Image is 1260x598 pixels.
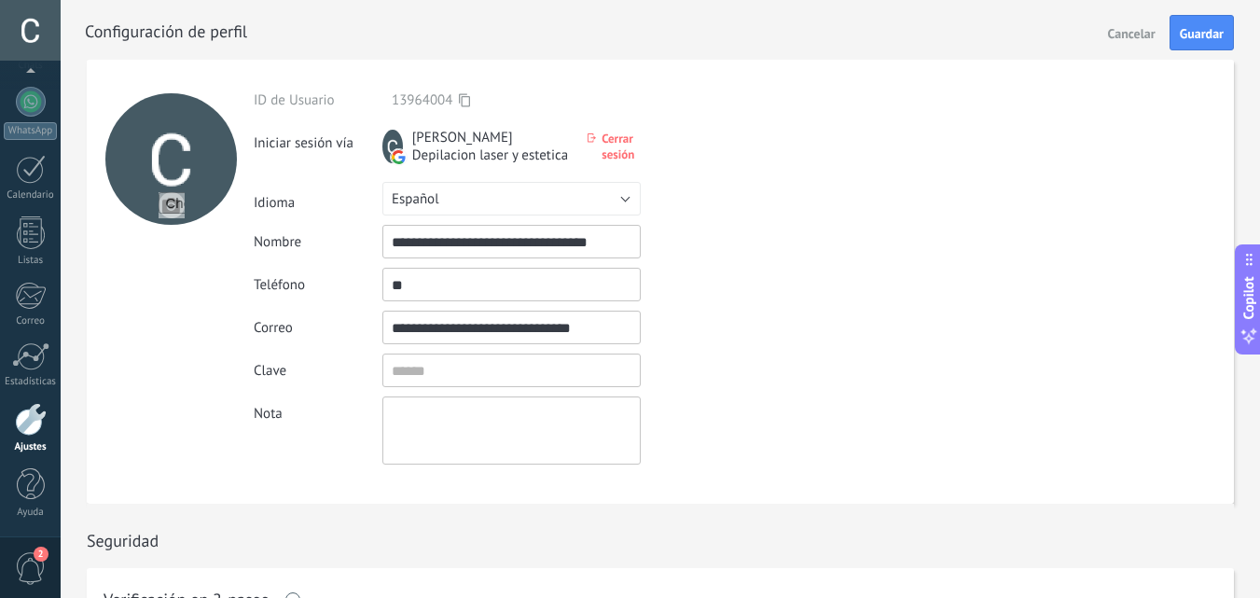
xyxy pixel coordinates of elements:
span: 2 [34,547,48,562]
div: Listas [4,255,58,267]
span: Copilot [1239,276,1258,319]
button: Cancelar [1101,18,1163,48]
span: Guardar [1180,27,1224,40]
div: Correo [4,315,58,327]
div: Teléfono [254,276,382,294]
span: 13964004 [392,91,452,109]
span: [PERSON_NAME] Depilacion laser y estetica [412,129,570,164]
div: Nombre [254,233,382,251]
div: Nota [254,396,382,423]
div: Idioma [254,187,382,212]
button: Guardar [1170,15,1234,50]
div: Calendario [4,189,58,202]
h1: Seguridad [87,530,159,551]
div: Clave [254,362,382,380]
div: Ajustes [4,441,58,453]
button: Español [382,182,641,216]
div: ID de Usuario [254,91,382,109]
div: WhatsApp [4,122,57,140]
div: Ayuda [4,507,58,519]
span: Español [392,190,439,208]
div: Iniciar sesión vía [254,127,382,152]
div: Correo [254,319,382,337]
span: Cerrar sesión [602,131,641,162]
span: Cancelar [1108,27,1156,40]
div: Estadísticas [4,376,58,388]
